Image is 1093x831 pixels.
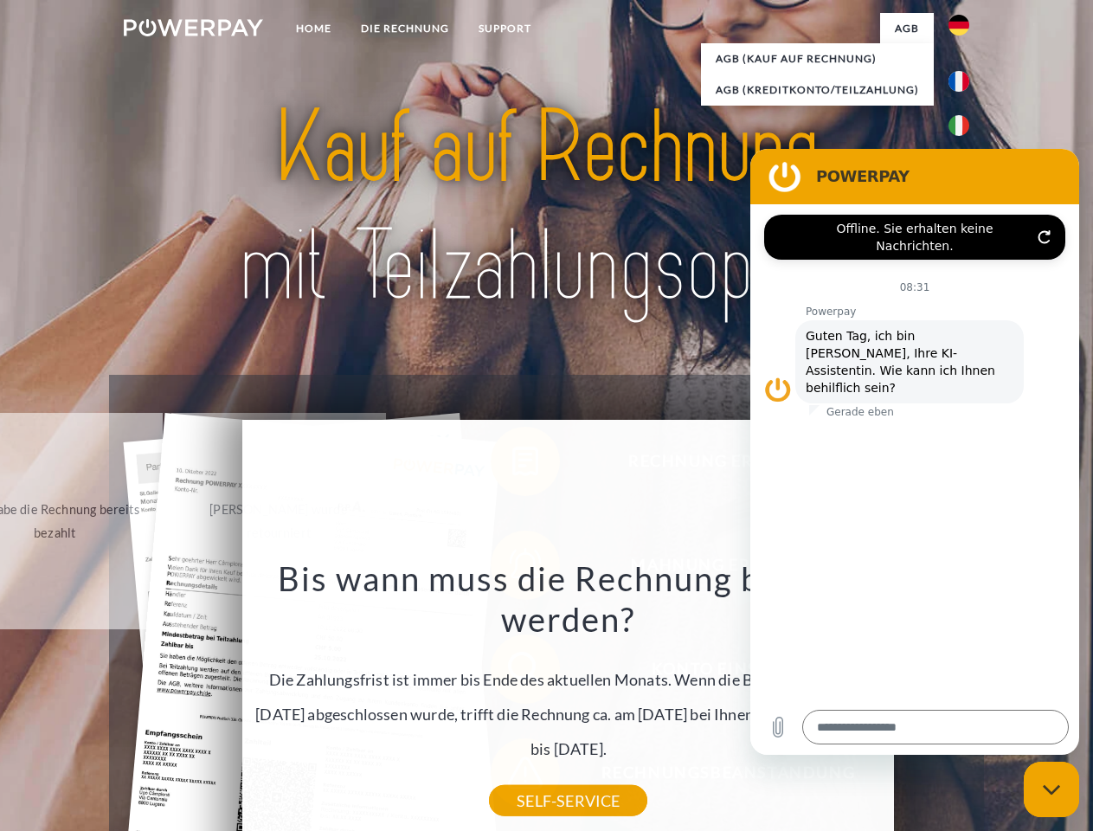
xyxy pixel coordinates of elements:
img: it [948,115,969,136]
iframe: Messaging-Fenster [750,149,1079,755]
img: fr [948,71,969,92]
a: agb [880,13,934,44]
a: SUPPORT [464,13,546,44]
a: AGB (Kreditkonto/Teilzahlung) [701,74,934,106]
a: SELF-SERVICE [489,785,647,816]
img: de [948,15,969,35]
iframe: Schaltfläche zum Öffnen des Messaging-Fensters; Konversation läuft [1024,762,1079,817]
a: Home [281,13,346,44]
a: DIE RECHNUNG [346,13,464,44]
a: AGB (Kauf auf Rechnung) [701,43,934,74]
div: [PERSON_NAME] wurde retourniert [182,498,376,544]
h3: Bis wann muss die Rechnung bezahlt werden? [253,557,884,641]
img: logo-powerpay-white.svg [124,19,263,36]
div: Die Zahlungsfrist ist immer bis Ende des aktuellen Monats. Wenn die Bestellung z.B. am [DATE] abg... [253,557,884,801]
img: title-powerpay_de.svg [165,83,928,332]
